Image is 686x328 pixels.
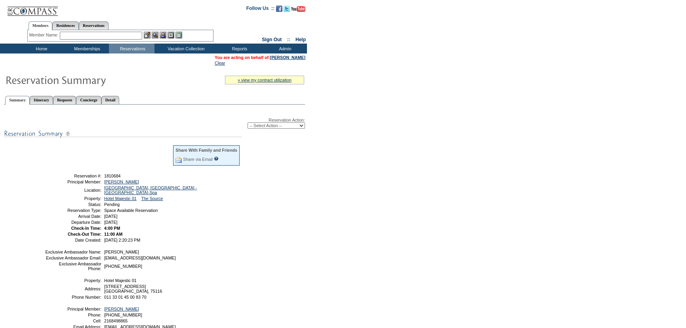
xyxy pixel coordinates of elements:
a: Sign Out [262,37,282,42]
td: Home [18,44,63,53]
img: Subscribe to our YouTube Channel [291,6,305,12]
a: [PERSON_NAME] [104,307,139,311]
td: Date Created: [45,238,101,242]
a: Concierge [76,96,101,104]
img: Follow us on Twitter [284,6,290,12]
img: Reservaton Summary [5,72,164,88]
td: Departure Date: [45,220,101,225]
span: Space Available Reservation [104,208,158,213]
span: 11:00 AM [104,232,122,236]
td: Memberships [63,44,109,53]
a: [PERSON_NAME] [270,55,305,60]
span: [DATE] 2:20:23 PM [104,238,140,242]
span: [EMAIL_ADDRESS][DOMAIN_NAME] [104,256,176,260]
span: [DATE] [104,220,118,225]
td: Exclusive Ambassador Email: [45,256,101,260]
a: The Source [141,196,163,201]
a: Detail [101,96,120,104]
div: Member Name: [29,32,60,38]
td: Reservations [109,44,154,53]
td: Follow Us :: [246,5,274,14]
img: Become our fan on Facebook [276,6,282,12]
td: Reservation #: [45,174,101,178]
a: Itinerary [30,96,53,104]
td: Property: [45,278,101,283]
a: Residences [52,21,79,30]
a: Help [295,37,306,42]
a: Follow us on Twitter [284,8,290,13]
td: Phone Number: [45,295,101,299]
td: Property: [45,196,101,201]
a: [GEOGRAPHIC_DATA], [GEOGRAPHIC_DATA] - [GEOGRAPHIC_DATA]-Spa [104,185,197,195]
strong: Check-Out Time: [68,232,101,236]
span: [PHONE_NUMBER] [104,264,142,269]
img: Impersonate [160,32,166,38]
img: b_calculator.gif [175,32,182,38]
input: What is this? [214,156,219,161]
a: Members [29,21,53,30]
img: View [152,32,158,38]
a: Share via Email [183,157,213,162]
span: 4:00 PM [104,226,120,231]
a: » view my contract utilization [238,78,292,82]
td: Principal Member: [45,179,101,184]
a: Reservations [79,21,109,30]
span: 2168498865 [104,318,128,323]
td: Exclusive Ambassador Name: [45,250,101,254]
td: Arrival Date: [45,214,101,219]
td: Cell: [45,318,101,323]
span: 011 33 01 45 00 83 70 [104,295,147,299]
img: b_edit.gif [144,32,151,38]
td: Address: [45,284,101,294]
div: Share With Family and Friends [175,148,237,153]
a: Hotel Majestic 01 [104,196,137,201]
td: Reservation Type: [45,208,101,213]
td: Phone: [45,313,101,317]
td: Vacation Collection [154,44,216,53]
a: Requests [53,96,76,104]
td: Reports [216,44,261,53]
a: [PERSON_NAME] [104,179,139,184]
strong: Check-In Time: [71,226,101,231]
td: Admin [261,44,307,53]
span: [PERSON_NAME] [104,250,139,254]
span: 1810684 [104,174,121,178]
span: [DATE] [104,214,118,219]
td: Location: [45,185,101,195]
img: subTtlResSummary.gif [4,129,242,139]
img: Reservations [168,32,174,38]
td: Status: [45,202,101,207]
span: Hotel Majestic 01 [104,278,137,283]
a: Become our fan on Facebook [276,8,282,13]
a: Summary [5,96,30,105]
span: [STREET_ADDRESS] [GEOGRAPHIC_DATA], 75116 [104,284,162,294]
a: Clear [215,61,225,65]
div: Reservation Action: [4,118,305,129]
span: :: [287,37,290,42]
td: Exclusive Ambassador Phone: [45,261,101,271]
td: Principal Member: [45,307,101,311]
a: Subscribe to our YouTube Channel [291,8,305,13]
span: [PHONE_NUMBER] [104,313,142,317]
span: You are acting on behalf of: [215,55,305,60]
span: Pending [104,202,120,207]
